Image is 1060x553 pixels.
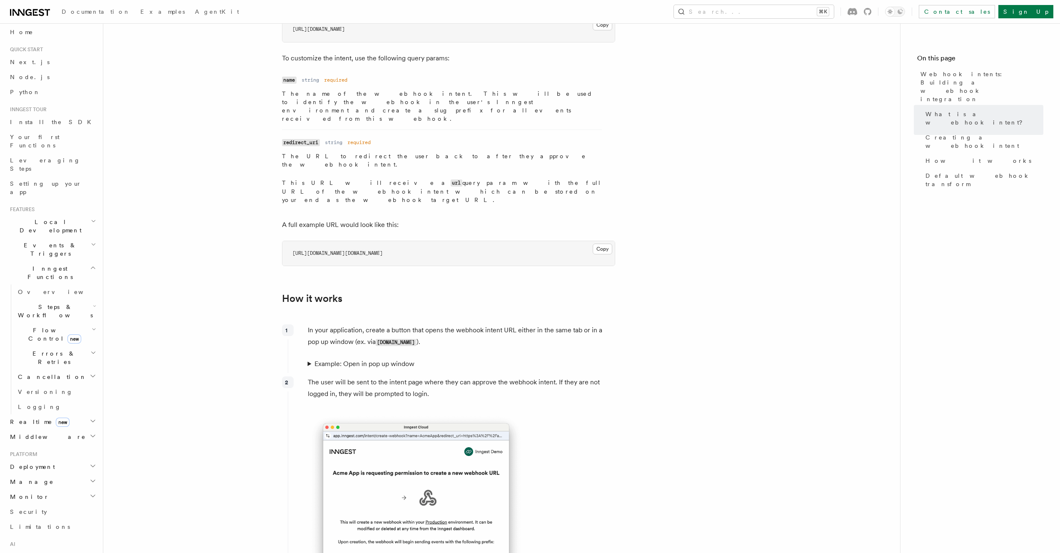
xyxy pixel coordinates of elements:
[15,399,98,414] a: Logging
[282,219,615,231] p: A full example URL would look like this:
[18,404,61,410] span: Logging
[10,59,50,65] span: Next.js
[7,214,98,238] button: Local Development
[7,478,54,486] span: Manage
[7,264,90,281] span: Inngest Functions
[7,218,91,234] span: Local Development
[7,46,43,53] span: Quick start
[324,77,347,83] dd: required
[922,107,1043,130] a: What is a webhook intent?
[7,55,98,70] a: Next.js
[282,179,602,204] p: This URL will receive a query param with the full URL of the webhook intent which can be stored o...
[998,5,1053,18] a: Sign Up
[10,119,96,125] span: Install the SDK
[282,376,294,388] div: 2
[7,261,98,284] button: Inngest Functions
[919,5,995,18] a: Contact sales
[922,168,1043,192] a: Default webhook transform
[15,323,98,346] button: Flow Controlnew
[7,541,15,548] span: AI
[922,153,1043,168] a: How it works
[325,139,342,146] dd: string
[7,493,49,501] span: Monitor
[593,244,612,254] button: Copy
[18,289,104,295] span: Overview
[7,153,98,176] a: Leveraging Steps
[7,433,86,441] span: Middleware
[925,172,1043,188] span: Default webhook transform
[593,20,612,30] button: Copy
[920,70,1043,103] span: Webhook intents: Building a webhook integration
[917,53,1043,67] h4: On this page
[10,508,47,515] span: Security
[7,206,35,213] span: Features
[7,284,98,414] div: Inngest Functions
[10,134,60,149] span: Your first Functions
[62,8,130,15] span: Documentation
[282,77,297,84] code: name
[282,324,294,336] div: 1
[7,115,98,130] a: Install the SDK
[15,303,93,319] span: Steps & Workflows
[451,179,462,187] code: url
[817,7,829,16] kbd: ⌘K
[674,5,834,18] button: Search...⌘K
[10,28,33,36] span: Home
[7,106,47,113] span: Inngest tour
[7,418,70,426] span: Realtime
[15,369,98,384] button: Cancellation
[7,463,55,471] span: Deployment
[308,324,615,348] p: In your application, create a button that opens the webhook intent URL either in the same tab or ...
[292,26,345,32] code: [URL][DOMAIN_NAME]
[282,139,320,146] code: redirect_uri
[10,89,40,95] span: Python
[15,326,92,343] span: Flow Control
[292,250,383,256] code: [URL][DOMAIN_NAME][DOMAIN_NAME]
[7,25,98,40] a: Home
[282,90,602,123] p: The name of the webhook intent. This will be used to identify the webhook in the user's Inngest e...
[7,85,98,100] a: Python
[15,299,98,323] button: Steps & Workflows
[67,334,81,344] span: new
[15,346,98,369] button: Errors & Retries
[308,376,615,400] p: The user will be sent to the intent page where they can approve the webhook intent. If they are n...
[56,418,70,427] span: new
[7,241,91,258] span: Events & Triggers
[15,373,87,381] span: Cancellation
[140,8,185,15] span: Examples
[7,489,98,504] button: Monitor
[925,110,1043,127] span: What is a webhook intent?
[7,130,98,153] a: Your first Functions
[15,384,98,399] a: Versioning
[10,74,50,80] span: Node.js
[7,519,98,534] a: Limitations
[885,7,905,17] button: Toggle dark mode
[925,157,1031,165] span: How it works
[7,459,98,474] button: Deployment
[10,157,80,172] span: Leveraging Steps
[190,2,244,22] a: AgentKit
[376,339,417,346] code: [DOMAIN_NAME]
[57,2,135,22] a: Documentation
[10,180,82,195] span: Setting up your app
[15,284,98,299] a: Overview
[282,52,615,64] p: To customize the intent, use the following query params:
[7,176,98,199] a: Setting up your app
[7,429,98,444] button: Middleware
[7,451,37,458] span: Platform
[195,8,239,15] span: AgentKit
[302,77,319,83] dd: string
[10,523,70,530] span: Limitations
[347,139,371,146] dd: required
[308,358,615,370] summary: Example: Open in pop up window
[922,130,1043,153] a: Creating a webhook intent
[135,2,190,22] a: Examples
[7,474,98,489] button: Manage
[7,70,98,85] a: Node.js
[917,67,1043,107] a: Webhook intents: Building a webhook integration
[7,504,98,519] a: Security
[18,389,73,395] span: Versioning
[15,349,90,366] span: Errors & Retries
[7,238,98,261] button: Events & Triggers
[282,293,342,304] a: How it works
